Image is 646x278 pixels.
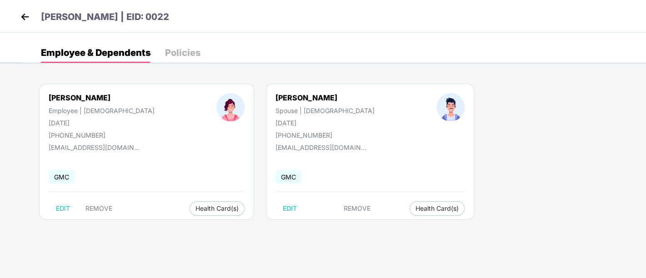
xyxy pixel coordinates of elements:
span: Health Card(s) [195,206,239,211]
img: profileImage [216,93,245,121]
span: REMOVE [85,205,112,212]
div: Employee & Dependents [41,48,150,57]
div: [EMAIL_ADDRESS][DOMAIN_NAME] [275,144,366,151]
span: GMC [49,170,75,184]
button: Health Card(s) [190,201,245,216]
span: GMC [275,170,301,184]
span: Health Card(s) [416,206,459,211]
div: [EMAIL_ADDRESS][DOMAIN_NAME] [49,144,140,151]
div: [DATE] [49,119,155,127]
button: EDIT [49,201,77,216]
p: [PERSON_NAME] | EID: 0022 [41,10,169,24]
div: [PHONE_NUMBER] [49,131,155,139]
div: Employee | [DEMOGRAPHIC_DATA] [49,107,155,114]
div: [DATE] [275,119,375,127]
div: Policies [165,48,200,57]
div: [PERSON_NAME] [275,93,375,102]
div: [PHONE_NUMBER] [275,131,375,139]
img: profileImage [436,93,465,121]
span: EDIT [283,205,297,212]
span: REMOVE [344,205,371,212]
button: Health Card(s) [410,201,465,216]
div: Spouse | [DEMOGRAPHIC_DATA] [275,107,375,114]
div: [PERSON_NAME] [49,93,155,102]
span: EDIT [56,205,70,212]
button: REMOVE [336,201,378,216]
img: back [18,10,32,24]
button: EDIT [275,201,304,216]
button: REMOVE [78,201,120,216]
